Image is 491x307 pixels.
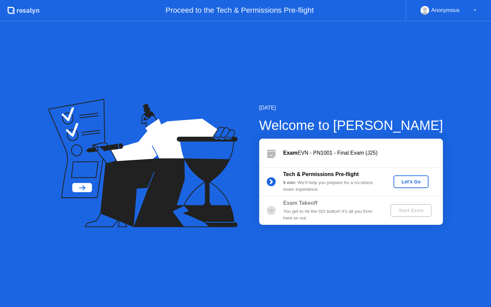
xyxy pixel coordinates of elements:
[431,6,460,15] div: Anonymous
[283,179,379,193] div: : We’ll help you prepare for a no-stress exam experience
[396,179,426,184] div: Let's Go
[259,115,443,135] div: Welcome to [PERSON_NAME]
[393,208,429,213] div: Start Exam
[283,150,298,156] b: Exam
[283,180,295,185] b: 5 min
[283,149,443,157] div: EVN - PN1001 - Final Exam (J25)
[259,104,443,112] div: [DATE]
[283,171,359,177] b: Tech & Permissions Pre-flight
[283,208,379,222] div: You get to hit the GO button! It’s all you from here on out
[283,200,318,206] b: Exam Takeoff
[390,204,432,217] button: Start Exam
[393,175,429,188] button: Let's Go
[473,6,477,15] div: ▼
